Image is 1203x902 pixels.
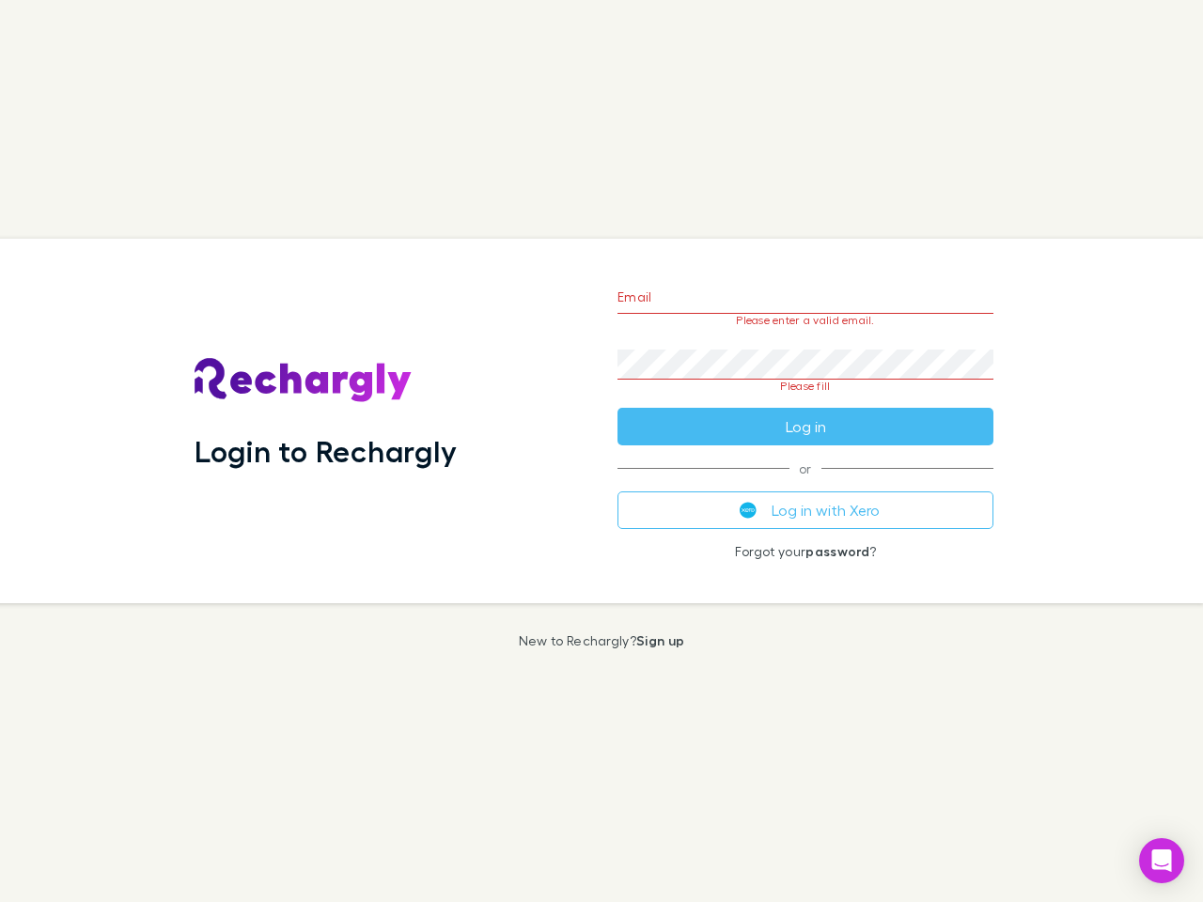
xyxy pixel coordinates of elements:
p: Please enter a valid email. [617,314,993,327]
p: Please fill [617,380,993,393]
div: Open Intercom Messenger [1139,838,1184,883]
img: Xero's logo [740,502,757,519]
button: Log in [617,408,993,445]
p: Forgot your ? [617,544,993,559]
h1: Login to Rechargly [195,433,457,469]
a: Sign up [636,632,684,648]
img: Rechargly's Logo [195,358,413,403]
button: Log in with Xero [617,491,993,529]
a: password [805,543,869,559]
p: New to Rechargly? [519,633,685,648]
span: or [617,468,993,469]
